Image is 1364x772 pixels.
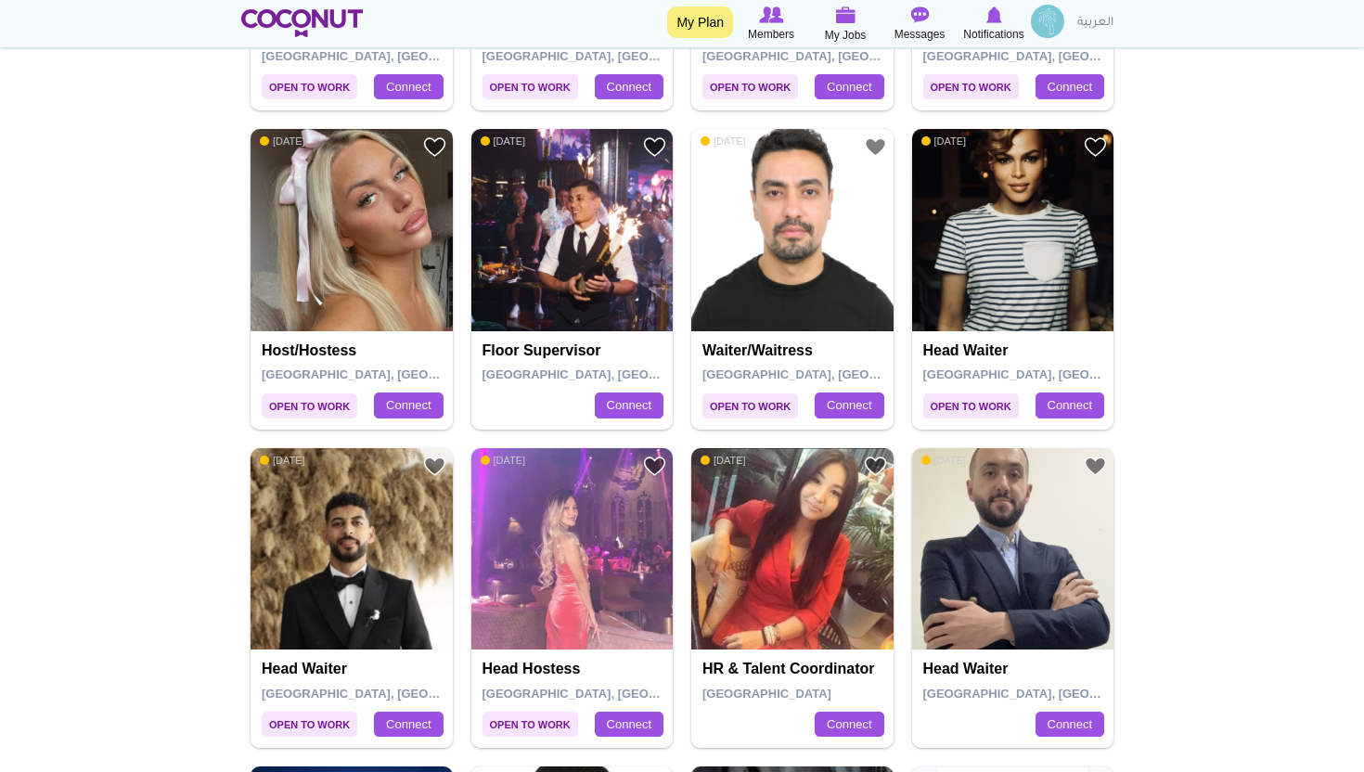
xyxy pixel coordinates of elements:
[643,455,666,478] a: Add to Favourites
[759,6,783,23] img: Browse Members
[921,135,967,148] span: [DATE]
[1084,455,1107,478] a: Add to Favourites
[483,74,578,99] span: Open to Work
[262,687,526,701] span: [GEOGRAPHIC_DATA], [GEOGRAPHIC_DATA]
[262,712,357,737] span: Open to Work
[483,661,667,677] h4: Head Hostess
[923,342,1108,359] h4: Head Waiter
[595,712,663,738] a: Connect
[667,6,733,38] a: My Plan
[864,135,887,159] a: Add to Favourites
[815,712,883,738] a: Connect
[923,49,1188,63] span: [GEOGRAPHIC_DATA], [GEOGRAPHIC_DATA]
[923,74,1019,99] span: Open to Work
[262,393,357,418] span: Open to Work
[643,135,666,159] a: Add to Favourites
[1068,5,1123,42] a: العربية
[423,455,446,478] a: Add to Favourites
[963,25,1023,44] span: Notifications
[835,6,856,23] img: My Jobs
[702,342,887,359] h4: Waiter/Waitress
[260,135,305,148] span: [DATE]
[262,49,526,63] span: [GEOGRAPHIC_DATA], [GEOGRAPHIC_DATA]
[595,392,663,418] a: Connect
[1036,74,1104,100] a: Connect
[1036,392,1104,418] a: Connect
[815,392,883,418] a: Connect
[701,135,746,148] span: [DATE]
[894,25,946,44] span: Messages
[262,74,357,99] span: Open to Work
[702,367,967,381] span: [GEOGRAPHIC_DATA], [GEOGRAPHIC_DATA]
[923,393,1019,418] span: Open to Work
[702,393,798,418] span: Open to Work
[702,687,831,701] span: [GEOGRAPHIC_DATA]
[923,661,1108,677] h4: Head Waiter
[374,392,443,418] a: Connect
[481,454,526,467] span: [DATE]
[483,49,747,63] span: [GEOGRAPHIC_DATA], [GEOGRAPHIC_DATA]
[262,342,446,359] h4: Host/Hostess
[595,74,663,100] a: Connect
[374,74,443,100] a: Connect
[815,74,883,100] a: Connect
[483,367,747,381] span: [GEOGRAPHIC_DATA], [GEOGRAPHIC_DATA]
[481,135,526,148] span: [DATE]
[923,367,1188,381] span: [GEOGRAPHIC_DATA], [GEOGRAPHIC_DATA]
[910,6,929,23] img: Messages
[260,454,305,467] span: [DATE]
[702,74,798,99] span: Open to Work
[923,687,1188,701] span: [GEOGRAPHIC_DATA], [GEOGRAPHIC_DATA]
[1036,712,1104,738] a: Connect
[262,661,446,677] h4: Head Waiter
[864,455,887,478] a: Add to Favourites
[734,5,808,44] a: Browse Members Members
[702,661,887,677] h4: HR & Talent Coordinator
[957,5,1031,44] a: Notifications Notifications
[241,9,363,37] img: Home
[702,49,967,63] span: [GEOGRAPHIC_DATA], [GEOGRAPHIC_DATA]
[374,712,443,738] a: Connect
[483,712,578,737] span: Open to Work
[882,5,957,44] a: Messages Messages
[701,454,746,467] span: [DATE]
[483,687,747,701] span: [GEOGRAPHIC_DATA], [GEOGRAPHIC_DATA]
[1084,135,1107,159] a: Add to Favourites
[808,5,882,45] a: My Jobs My Jobs
[262,367,526,381] span: [GEOGRAPHIC_DATA], [GEOGRAPHIC_DATA]
[921,454,967,467] span: [DATE]
[483,342,667,359] h4: Floor Supervisor
[825,26,867,45] span: My Jobs
[423,135,446,159] a: Add to Favourites
[986,6,1002,23] img: Notifications
[748,25,794,44] span: Members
